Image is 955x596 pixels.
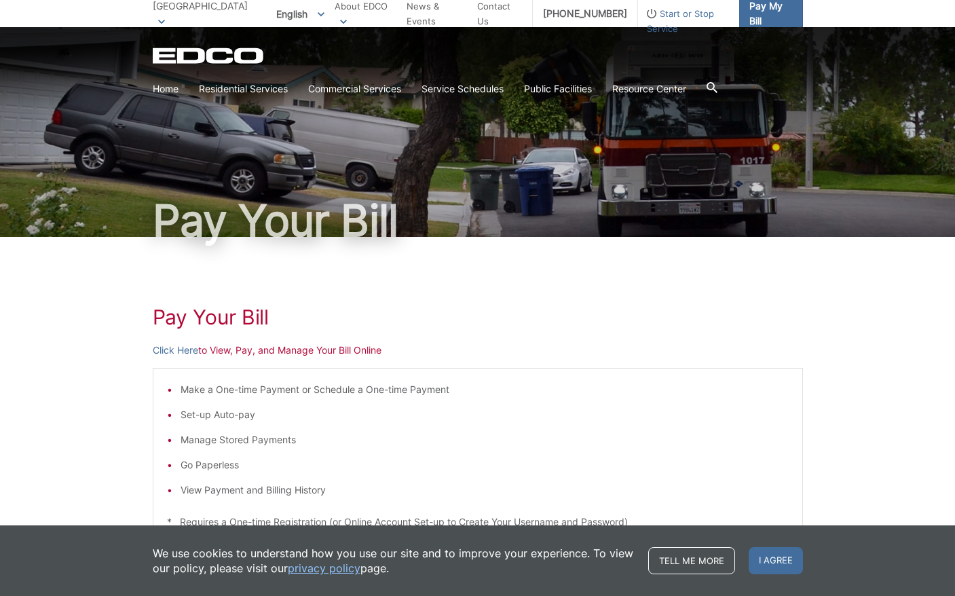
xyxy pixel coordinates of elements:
[648,547,735,574] a: Tell me more
[199,81,288,96] a: Residential Services
[524,81,592,96] a: Public Facilities
[181,432,789,447] li: Manage Stored Payments
[308,81,401,96] a: Commercial Services
[181,407,789,422] li: Set-up Auto-pay
[181,458,789,472] li: Go Paperless
[153,343,198,358] a: Click Here
[288,561,360,576] a: privacy policy
[153,305,803,329] h1: Pay Your Bill
[167,515,789,529] p: * Requires a One-time Registration (or Online Account Set-up to Create Your Username and Password)
[153,343,803,358] p: to View, Pay, and Manage Your Bill Online
[422,81,504,96] a: Service Schedules
[181,483,789,498] li: View Payment and Billing History
[612,81,686,96] a: Resource Center
[153,48,265,64] a: EDCD logo. Return to the homepage.
[153,81,179,96] a: Home
[181,382,789,397] li: Make a One-time Payment or Schedule a One-time Payment
[153,199,803,242] h1: Pay Your Bill
[153,546,635,576] p: We use cookies to understand how you use our site and to improve your experience. To view our pol...
[266,3,335,25] span: English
